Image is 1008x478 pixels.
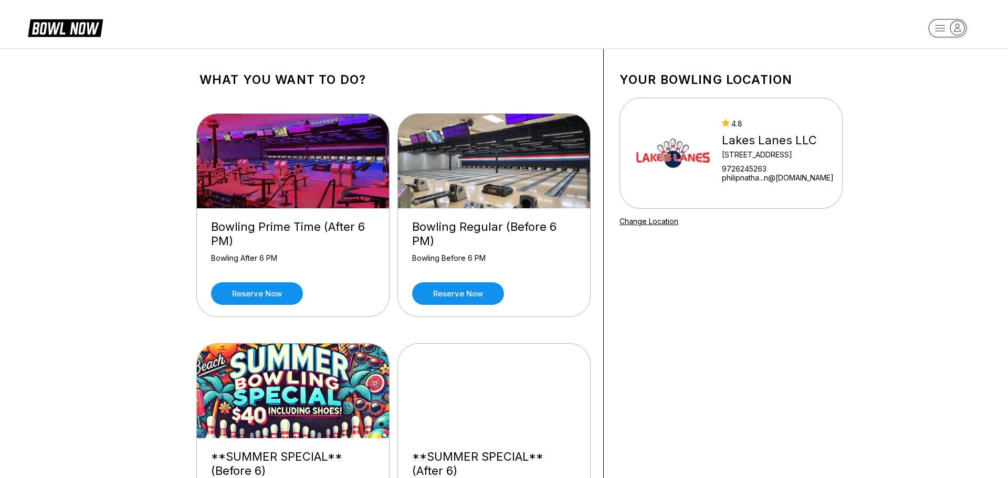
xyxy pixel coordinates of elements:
div: Bowling After 6 PM [211,253,375,272]
div: Bowling Regular (Before 6 PM) [412,220,576,248]
img: Bowling Regular (Before 6 PM) [398,114,591,208]
a: Reserve now [211,282,303,305]
div: Bowling Before 6 PM [412,253,576,272]
div: **SUMMER SPECIAL** (Before 6) [211,450,375,478]
h1: Your bowling location [619,72,843,87]
a: Reserve now [412,282,504,305]
a: philipnatha...n@[DOMAIN_NAME] [722,173,834,182]
img: Bowling Prime Time (After 6 PM) [197,114,390,208]
div: Bowling Prime Time (After 6 PM) [211,220,375,248]
a: Change Location [619,217,678,226]
div: 4.8 [722,119,834,128]
img: Lakes Lanes LLC [634,114,712,193]
div: **SUMMER SPECIAL** (After 6) [412,450,576,478]
div: [STREET_ADDRESS] [722,150,834,159]
img: **SUMMER SPECIAL** (After 6) [398,344,591,438]
h1: What you want to do? [199,72,587,87]
div: Lakes Lanes LLC [722,133,834,147]
div: 9726245263 [722,164,834,173]
img: **SUMMER SPECIAL** (Before 6) [197,344,390,438]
